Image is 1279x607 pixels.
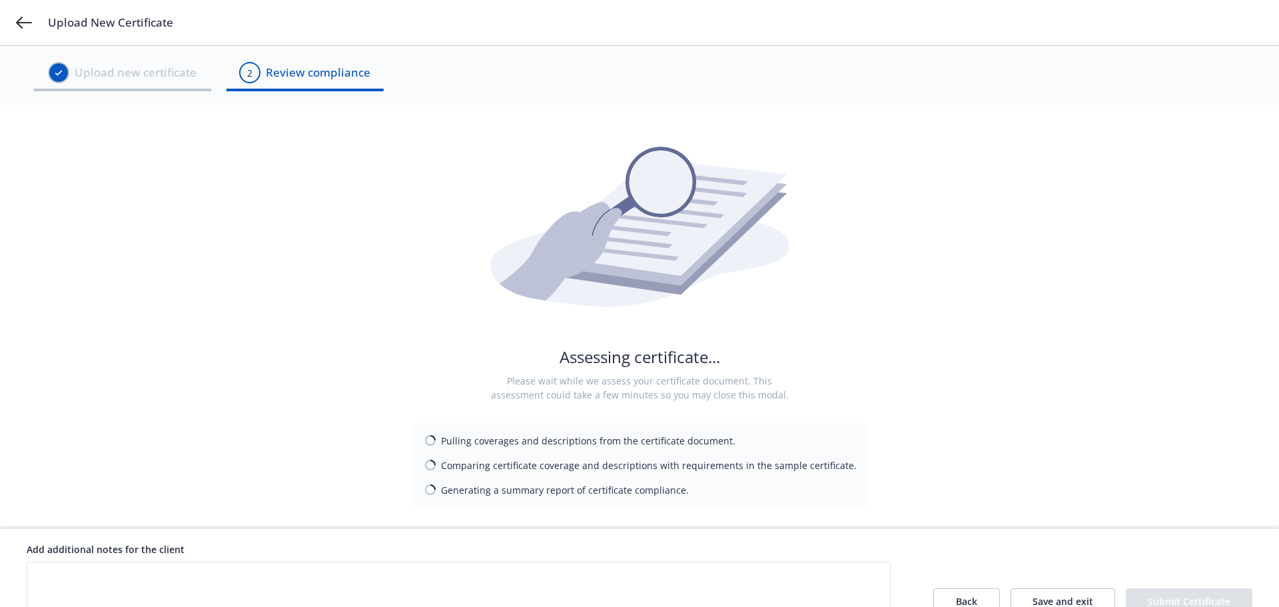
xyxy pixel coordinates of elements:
[441,458,857,472] div: Comparing certificate coverage and descriptions with requirements in the sample certificate.
[48,15,173,31] span: Upload New Certificate
[27,542,891,556] div: Add additional notes for the client
[441,483,689,497] div: Generating a summary report of certificate compliance.
[490,374,789,402] p: Please wait while we assess your certificate document. This assessment could take a few minutes s...
[247,66,252,80] div: 2
[75,64,197,81] span: Upload new certificate
[560,346,720,368] h2: Assessing certificate...
[266,64,370,81] span: Review compliance
[441,434,735,448] div: Pulling coverages and descriptions from the certificate document.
